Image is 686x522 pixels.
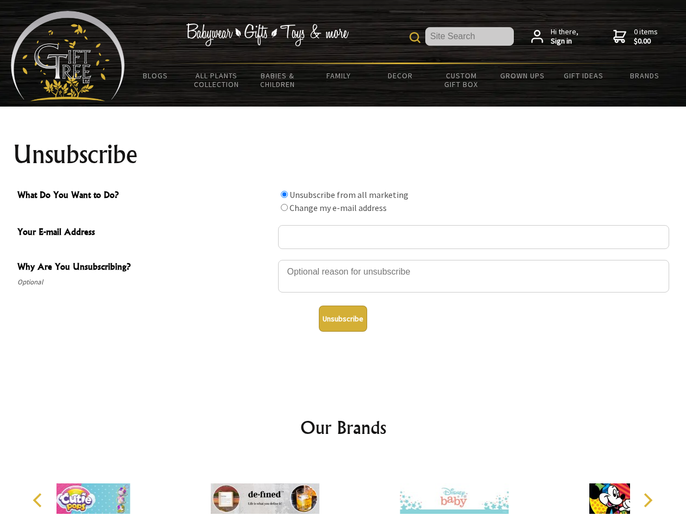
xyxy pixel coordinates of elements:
a: Babies & Children [247,64,309,96]
span: What Do You Want to Do? [17,188,273,204]
label: Unsubscribe from all marketing [289,189,408,200]
img: Babywear - Gifts - Toys & more [186,23,349,46]
button: Unsubscribe [319,306,367,332]
a: Gift Ideas [553,64,614,87]
a: BLOGS [125,64,186,87]
a: Family [309,64,370,87]
a: Hi there,Sign in [531,27,578,46]
strong: Sign in [551,36,578,46]
strong: $0.00 [634,36,658,46]
h2: Our Brands [22,414,665,440]
button: Next [635,488,659,512]
a: Brands [614,64,676,87]
button: Previous [27,488,51,512]
span: Your E-mail Address [17,225,273,241]
a: Decor [369,64,431,87]
textarea: Why Are You Unsubscribing? [278,260,669,293]
input: What Do You Want to Do? [281,191,288,198]
span: Hi there, [551,27,578,46]
input: What Do You Want to Do? [281,204,288,211]
input: Your E-mail Address [278,225,669,249]
a: Grown Ups [492,64,553,87]
a: Custom Gift Box [431,64,492,96]
a: 0 items$0.00 [613,27,658,46]
span: Optional [17,276,273,289]
label: Change my e-mail address [289,202,387,213]
h1: Unsubscribe [13,141,674,167]
a: All Plants Collection [186,64,248,96]
span: Why Are You Unsubscribing? [17,260,273,276]
input: Site Search [425,27,514,46]
span: 0 items [634,27,658,46]
img: product search [410,32,420,43]
img: Babyware - Gifts - Toys and more... [11,11,125,101]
